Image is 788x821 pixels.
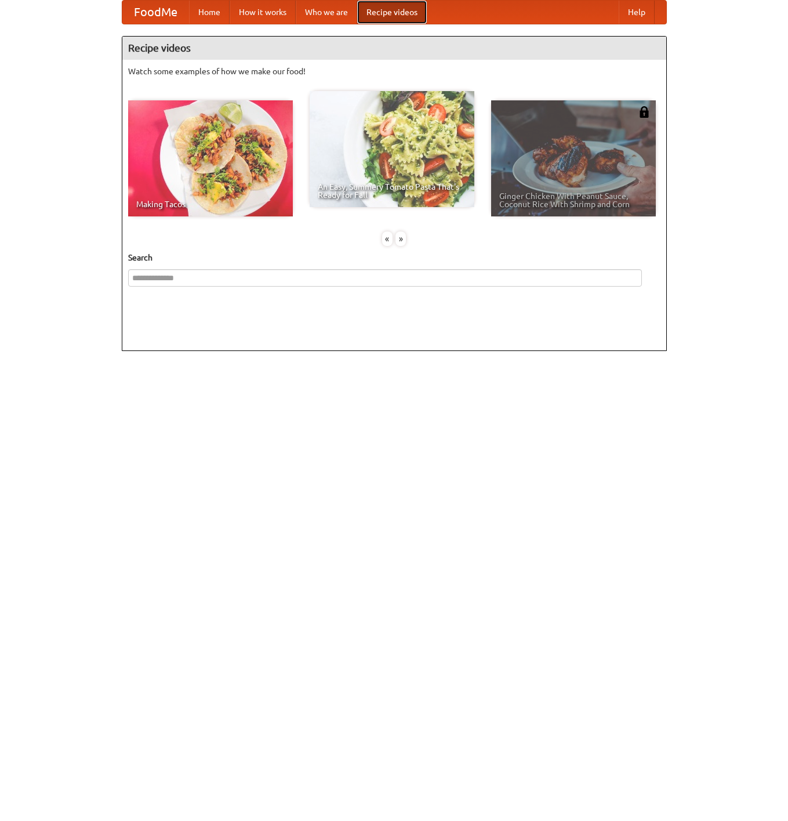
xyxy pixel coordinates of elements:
div: » [395,232,406,246]
a: Home [189,1,230,24]
a: FoodMe [122,1,189,24]
a: Who we are [296,1,357,24]
a: How it works [230,1,296,24]
div: « [382,232,393,246]
a: Recipe videos [357,1,427,24]
span: Making Tacos [136,200,285,208]
p: Watch some examples of how we make our food! [128,66,660,77]
img: 483408.png [638,106,650,118]
a: Help [619,1,655,24]
a: An Easy, Summery Tomato Pasta That's Ready for Fall [310,91,474,207]
h5: Search [128,252,660,263]
a: Making Tacos [128,100,293,216]
span: An Easy, Summery Tomato Pasta That's Ready for Fall [318,183,466,199]
h4: Recipe videos [122,37,666,60]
